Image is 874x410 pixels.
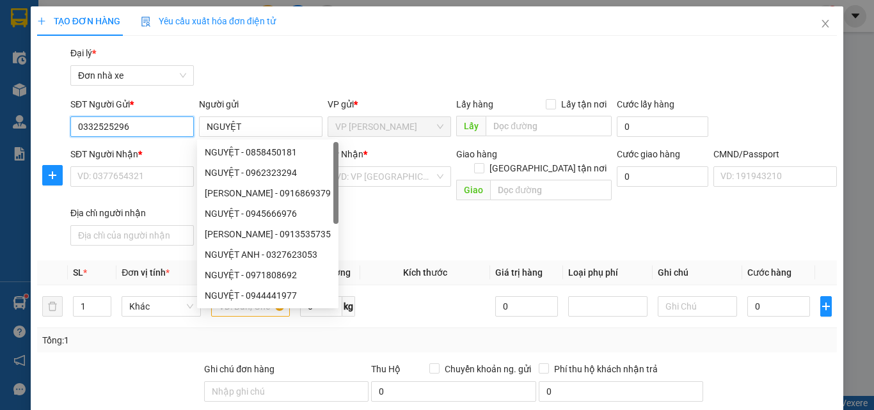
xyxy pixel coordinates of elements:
[199,97,322,111] div: Người gửi
[42,333,338,347] div: Tổng: 1
[70,48,96,58] span: Đại lý
[658,296,737,317] input: Ghi Chú
[37,17,46,26] span: plus
[371,364,401,374] span: Thu Hộ
[617,149,680,159] label: Cước giao hàng
[456,116,486,136] span: Lấy
[43,170,62,180] span: plus
[70,97,194,111] div: SĐT Người Gửi
[456,149,497,159] span: Giao hàng
[549,362,663,376] span: Phí thu hộ khách nhận trả
[70,147,194,161] div: SĐT Người Nhận
[495,296,558,317] input: 0
[199,147,322,161] div: Người nhận
[141,17,151,27] img: icon
[73,267,83,278] span: SL
[122,267,170,278] span: Đơn vị tính
[328,149,363,159] span: VP Nhận
[820,296,832,317] button: plus
[821,301,831,311] span: plus
[617,116,708,137] input: Cước lấy hàng
[495,267,543,278] span: Giá trị hàng
[456,99,493,109] span: Lấy hàng
[328,97,451,111] div: VP gửi
[490,180,612,200] input: Dọc đường
[342,296,355,317] span: kg
[42,296,63,317] button: delete
[211,267,253,278] span: Tên hàng
[70,225,194,246] input: Địa chỉ của người nhận
[37,16,120,26] span: TẠO ĐƠN HÀNG
[747,267,791,278] span: Cước hàng
[807,6,843,42] button: Close
[70,206,194,220] div: Địa chỉ người nhận
[617,166,708,187] input: Cước giao hàng
[653,260,742,285] th: Ghi chú
[42,165,63,185] button: plus
[713,147,837,161] div: CMND/Passport
[305,171,315,182] span: user-add
[78,66,186,85] span: Đơn nhà xe
[204,381,369,402] input: Ghi chú đơn hàng
[556,97,612,111] span: Lấy tận nơi
[820,19,830,29] span: close
[305,267,351,278] span: Định lượng
[335,117,443,136] span: VP Ngọc Hồi
[486,116,612,136] input: Dọc đường
[563,260,653,285] th: Loại phụ phí
[484,161,612,175] span: [GEOGRAPHIC_DATA] tận nơi
[440,362,536,376] span: Chuyển khoản ng. gửi
[204,364,274,374] label: Ghi chú đơn hàng
[456,180,490,200] span: Giao
[129,297,193,316] span: Khác
[617,99,674,109] label: Cước lấy hàng
[403,267,447,278] span: Kích thước
[141,16,276,26] span: Yêu cầu xuất hóa đơn điện tử
[211,296,290,317] input: VD: Bàn, Ghế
